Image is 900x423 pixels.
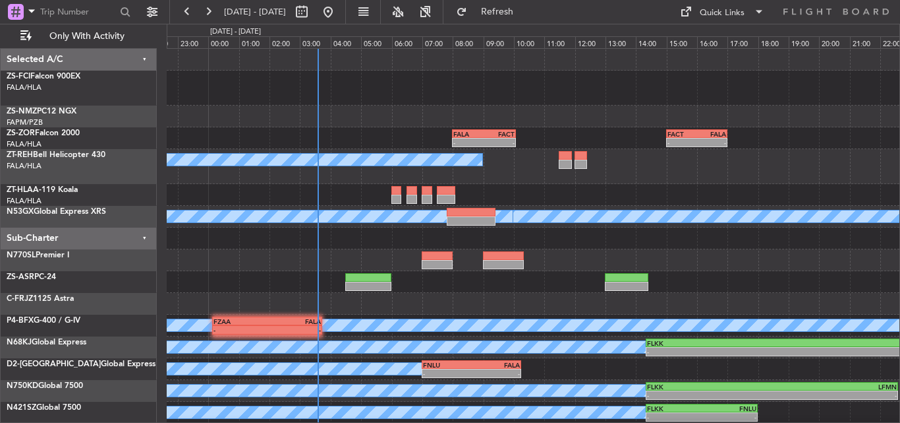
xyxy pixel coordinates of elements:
a: N750KDGlobal 7500 [7,382,83,390]
div: - [702,413,756,421]
div: [DATE] - [DATE] [210,26,261,38]
a: ZS-FCIFalcon 900EX [7,73,80,81]
a: N53GXGlobal Express XRS [7,208,106,216]
span: N53GX [7,208,34,216]
div: 02:00 [269,36,300,48]
div: - [484,139,515,146]
div: - [696,139,726,146]
div: 23:00 [178,36,208,48]
a: ZS-ASRPC-24 [7,273,56,281]
div: 03:00 [300,36,330,48]
div: - [471,370,520,377]
a: ZS-ZORFalcon 2000 [7,129,80,137]
div: - [423,370,472,377]
div: 09:00 [484,36,514,48]
a: C-FRJZ1125 Astra [7,295,74,303]
div: - [213,326,267,334]
div: FACT [484,130,515,138]
div: FALA [471,361,520,369]
span: ZT-REH [7,151,33,159]
div: - [772,391,896,399]
div: 15:00 [667,36,697,48]
div: FALA [453,130,484,138]
div: - [453,139,484,146]
a: D2-[GEOGRAPHIC_DATA]Global Express [7,360,155,368]
input: Trip Number [40,2,116,22]
div: - [267,326,321,334]
a: ZT-REHBell Helicopter 430 [7,151,105,159]
span: P4-BFX [7,317,34,325]
span: ZS-NMZ [7,108,37,115]
div: 20:00 [819,36,849,48]
div: FNLU [702,405,756,412]
a: FALA/HLA [7,139,42,149]
span: ZS-ZOR [7,129,35,137]
span: Only With Activity [34,32,139,41]
div: FZAA [213,317,267,325]
div: 11:00 [544,36,575,48]
div: FALA [696,130,726,138]
div: 04:00 [331,36,361,48]
span: N770SL [7,251,36,259]
div: 16:00 [697,36,727,48]
div: FNLU [423,361,472,369]
div: - [647,348,785,356]
div: - [647,391,772,399]
div: 21:00 [850,36,880,48]
div: 18:00 [758,36,789,48]
a: ZS-NMZPC12 NGX [7,108,76,115]
span: D2-[GEOGRAPHIC_DATA] [7,360,101,368]
span: ZT-HLA [7,186,33,194]
div: 08:00 [453,36,483,48]
span: C-FRJZ [7,295,33,303]
div: - [647,413,702,421]
div: 01:00 [239,36,269,48]
a: N770SLPremier I [7,251,69,259]
div: 12:00 [575,36,605,48]
button: Refresh [450,1,529,22]
div: FLKK [647,339,785,347]
span: ZS-ASR [7,273,34,281]
div: 00:00 [208,36,239,48]
a: P4-BFXG-400 / G-IV [7,317,80,325]
div: 17:00 [727,36,758,48]
div: LFMN [772,383,896,391]
a: FALA/HLA [7,82,42,92]
div: 19:00 [789,36,819,48]
button: Quick Links [673,1,771,22]
span: Refresh [470,7,525,16]
div: 14:00 [636,36,666,48]
button: Only With Activity [14,26,143,47]
a: FAPM/PZB [7,117,43,127]
div: FLKK [647,405,702,412]
div: - [667,139,697,146]
div: 05:00 [361,36,391,48]
div: FLKK [647,383,772,391]
span: ZS-FCI [7,73,30,81]
a: FALA/HLA [7,161,42,171]
div: FALA [267,317,321,325]
a: N68KJGlobal Express [7,339,86,346]
div: 13:00 [605,36,636,48]
a: FALA/HLA [7,196,42,206]
div: Quick Links [700,7,745,20]
a: N421SZGlobal 7500 [7,404,81,412]
div: 07:00 [422,36,453,48]
a: ZT-HLAA-119 Koala [7,186,78,194]
div: 06:00 [392,36,422,48]
span: N421SZ [7,404,36,412]
span: N750KD [7,382,38,390]
div: 10:00 [514,36,544,48]
span: N68KJ [7,339,32,346]
div: FACT [667,130,697,138]
span: [DATE] - [DATE] [224,6,286,18]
